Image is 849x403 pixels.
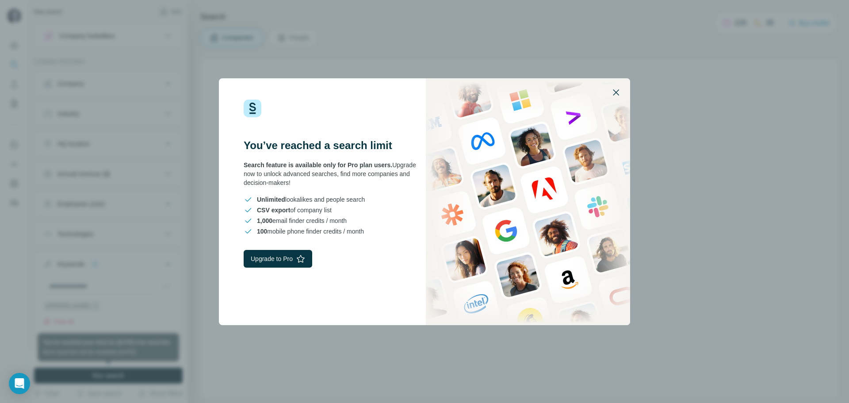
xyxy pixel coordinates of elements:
button: Upgrade to Pro [244,250,312,268]
img: Surfe Stock Photo - showing people and technologies [426,78,630,325]
span: Unlimited [257,196,285,203]
div: Open Intercom Messenger [9,373,30,394]
span: of company list [257,206,332,215]
span: mobile phone finder credits / month [257,227,364,236]
div: Upgrade now to unlock advanced searches, find more companies and decision-makers! [244,161,424,187]
span: CSV export [257,207,290,214]
span: 100 [257,228,267,235]
span: email finder credits / month [257,216,347,225]
span: Search feature is available only for Pro plan users. [244,161,392,169]
img: Surfe Logo [244,100,261,117]
h3: You’ve reached a search limit [244,138,424,153]
span: lookalikes and people search [257,195,365,204]
span: 1,000 [257,217,272,224]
